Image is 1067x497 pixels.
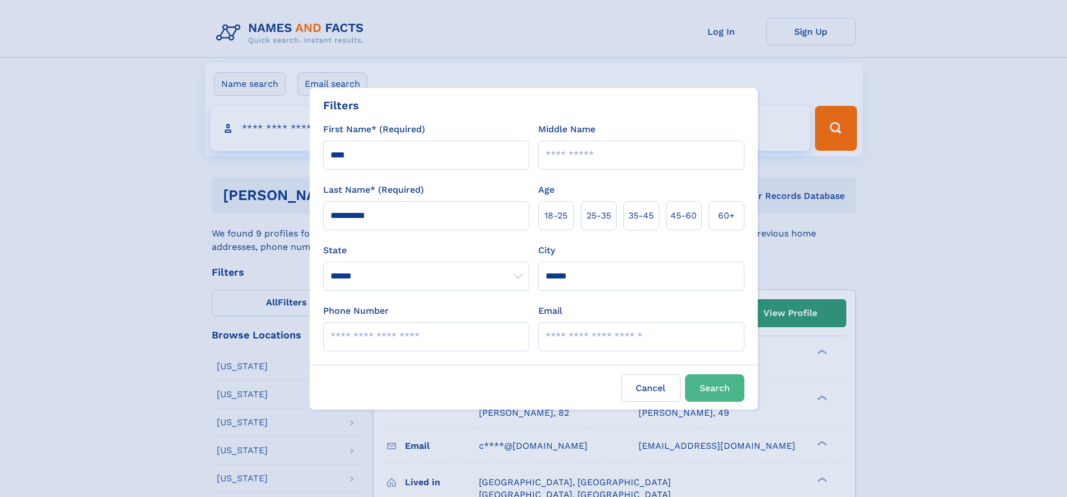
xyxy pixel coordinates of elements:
span: 35‑45 [628,209,654,222]
span: 25‑35 [586,209,611,222]
label: First Name* (Required) [323,123,425,136]
label: Cancel [621,374,681,402]
span: 60+ [718,209,735,222]
div: Filters [323,97,359,114]
label: Phone Number [323,304,389,318]
span: 45‑60 [670,209,697,222]
button: Search [685,374,744,402]
label: Last Name* (Required) [323,183,424,197]
label: State [323,244,529,257]
label: City [538,244,555,257]
span: 18‑25 [544,209,567,222]
label: Email [538,304,562,318]
label: Middle Name [538,123,595,136]
label: Age [538,183,555,197]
